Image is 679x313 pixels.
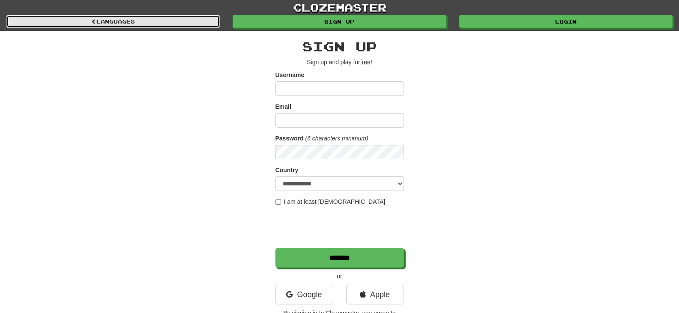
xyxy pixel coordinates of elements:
em: (6 characters minimum) [305,135,368,142]
a: Sign up [233,15,446,28]
label: Password [275,134,304,143]
label: Email [275,102,291,111]
a: Login [459,15,673,28]
iframe: reCAPTCHA [275,210,406,244]
p: Sign up and play for ! [275,58,404,66]
input: I am at least [DEMOGRAPHIC_DATA] [275,199,281,205]
a: Languages [6,15,220,28]
label: Username [275,71,305,79]
a: Google [275,285,333,304]
label: I am at least [DEMOGRAPHIC_DATA] [275,197,386,206]
p: or [275,272,404,280]
a: Apple [346,285,404,304]
u: free [360,59,371,66]
label: Country [275,166,299,174]
h2: Sign up [275,39,404,54]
